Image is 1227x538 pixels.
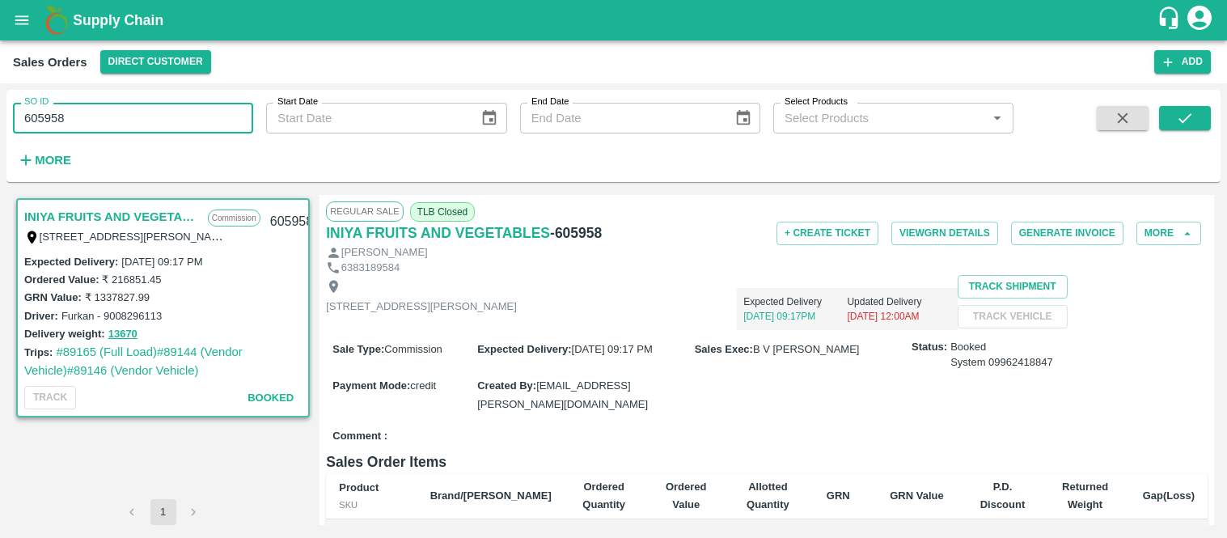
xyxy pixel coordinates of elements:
[40,4,73,36] img: logo
[108,325,138,344] button: 13670
[260,203,323,241] div: 605958
[1157,6,1185,35] div: customer-support
[785,95,848,108] label: Select Products
[102,273,161,286] label: ₹ 216851.45
[277,95,318,108] label: Start Date
[332,429,387,444] label: Comment :
[341,261,400,276] p: 6383189584
[1011,222,1123,245] button: Generate Invoice
[266,103,468,133] input: Start Date
[332,343,384,355] label: Sale Type :
[24,206,200,227] a: INIYA FRUITS AND VEGETABLES
[40,230,231,243] label: [STREET_ADDRESS][PERSON_NAME]
[24,310,58,322] label: Driver:
[326,222,550,244] a: INIYA FRUITS AND VEGETABLES
[950,340,1053,370] span: Booked
[13,52,87,73] div: Sales Orders
[572,343,653,355] span: [DATE] 09:17 PM
[73,12,163,28] b: Supply Chain
[477,379,536,392] label: Created By :
[520,103,721,133] input: End Date
[1062,481,1108,510] b: Returned Weight
[13,146,75,174] button: More
[550,222,602,244] h6: - 605958
[958,275,1068,299] button: Track Shipment
[474,103,505,133] button: Choose date
[150,499,176,525] button: page 1
[326,201,403,221] span: Regular Sale
[24,345,243,376] a: #89144 (Vendor Vehicle)
[410,379,436,392] span: credit
[477,343,571,355] label: Expected Delivery :
[35,154,71,167] strong: More
[1154,50,1211,74] button: Add
[326,451,1208,473] h6: Sales Order Items
[743,294,847,309] p: Expected Delivery
[477,379,648,409] span: [EMAIL_ADDRESS][PERSON_NAME][DOMAIN_NAME]
[61,310,162,322] label: Furkan - 9008296113
[827,489,850,502] b: GRN
[24,256,118,268] label: Expected Delivery :
[778,108,982,129] input: Select Products
[56,345,157,358] a: #89165 (Full Load)
[728,103,759,133] button: Choose date
[332,379,410,392] label: Payment Mode :
[13,103,253,133] input: Enter SO ID
[695,343,753,355] label: Sales Exec :
[912,340,947,355] label: Status:
[67,364,199,377] a: #89146 (Vendor Vehicle)
[980,481,1026,510] b: P.D. Discount
[1185,3,1214,37] div: account of current user
[339,498,404,512] div: SKU
[384,343,442,355] span: Commission
[326,299,517,315] p: [STREET_ADDRESS][PERSON_NAME]
[208,210,260,227] p: Commission
[24,291,82,303] label: GRN Value:
[339,481,379,494] b: Product
[24,95,49,108] label: SO ID
[747,481,789,510] b: Allotted Quantity
[847,294,950,309] p: Updated Delivery
[582,481,625,510] b: Ordered Quantity
[117,499,209,525] nav: pagination navigation
[341,245,428,261] p: [PERSON_NAME]
[890,489,943,502] b: GRN Value
[85,291,150,303] label: ₹ 1337827.99
[430,489,552,502] b: Brand/[PERSON_NAME]
[987,108,1008,129] button: Open
[1136,222,1201,245] button: More
[100,50,211,74] button: Select DC
[24,346,53,358] label: Trips:
[3,2,40,39] button: open drawer
[743,309,847,324] p: [DATE] 09:17PM
[248,392,294,404] span: Booked
[666,481,707,510] b: Ordered Value
[24,273,99,286] label: Ordered Value:
[531,95,569,108] label: End Date
[1143,489,1195,502] b: Gap(Loss)
[121,256,202,268] label: [DATE] 09:17 PM
[776,222,878,245] button: + Create Ticket
[410,202,476,222] span: TLB Closed
[950,355,1053,371] div: System 09962418847
[891,222,998,245] button: ViewGRN Details
[24,328,105,340] label: Delivery weight:
[753,343,859,355] span: B V [PERSON_NAME]
[847,309,950,324] p: [DATE] 12:00AM
[73,9,1157,32] a: Supply Chain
